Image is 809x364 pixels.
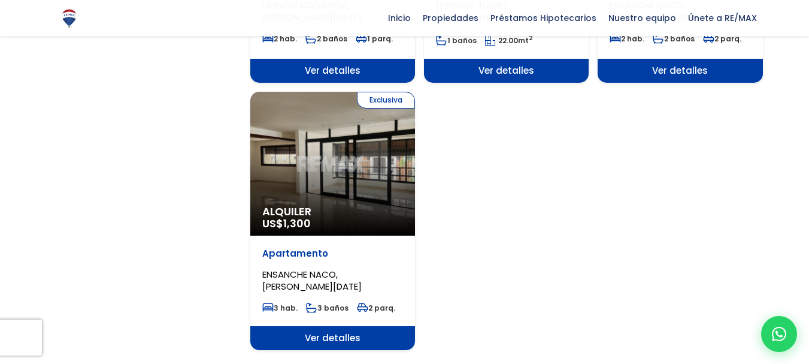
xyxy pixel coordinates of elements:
[703,34,741,44] span: 2 parq.
[262,303,298,313] span: 3 hab.
[262,268,362,293] span: ENSANCHE NACO, [PERSON_NAME][DATE]
[356,34,393,44] span: 1 parq.
[382,9,417,27] span: Inicio
[357,92,415,109] span: Exclusiva
[485,35,533,46] span: mt
[305,34,347,44] span: 2 baños
[250,92,415,350] a: Exclusiva Alquiler US$1,300 Apartamento ENSANCHE NACO, [PERSON_NAME][DATE] 3 hab. 3 baños 2 parq....
[59,8,80,29] img: Logo de REMAX
[262,34,297,44] span: 2 hab.
[498,35,518,46] span: 22.00
[250,326,415,350] span: Ver detalles
[417,9,484,27] span: Propiedades
[436,35,477,46] span: 1 baños
[610,34,644,44] span: 2 hab.
[682,9,763,27] span: Únete a RE/MAX
[529,34,533,43] sup: 2
[283,216,311,231] span: 1,300
[653,34,695,44] span: 2 baños
[598,59,762,83] span: Ver detalles
[602,9,682,27] span: Nuestro equipo
[262,248,403,260] p: Apartamento
[424,59,589,83] span: Ver detalles
[262,206,403,218] span: Alquiler
[250,59,415,83] span: Ver detalles
[306,303,349,313] span: 3 baños
[262,216,311,231] span: US$
[484,9,602,27] span: Préstamos Hipotecarios
[357,303,395,313] span: 2 parq.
